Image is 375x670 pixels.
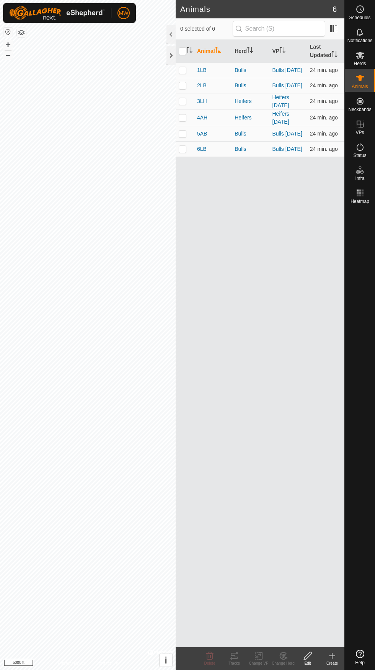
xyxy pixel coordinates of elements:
[279,48,285,54] p-sorticon: Activate to sort
[353,153,366,158] span: Status
[272,146,302,152] a: Bulls [DATE]
[355,176,364,181] span: Infra
[160,654,172,667] button: i
[233,21,325,37] input: Search (S)
[351,199,369,204] span: Heatmap
[3,28,13,37] button: Reset Map
[235,82,266,90] div: Bulls
[310,114,338,121] span: Sep 4, 2025, 7:35 PM
[235,130,266,138] div: Bulls
[320,660,344,666] div: Create
[235,114,266,122] div: Heifers
[165,655,167,665] span: i
[235,145,266,153] div: Bulls
[272,82,302,88] a: Bulls [DATE]
[246,660,271,666] div: Change VP
[349,15,370,20] span: Schedules
[186,48,192,54] p-sorticon: Activate to sort
[17,28,26,37] button: Map Layers
[247,48,253,54] p-sorticon: Activate to sort
[310,131,338,137] span: Sep 4, 2025, 7:35 PM
[180,25,233,33] span: 0 selected of 6
[194,40,232,63] th: Animal
[272,94,289,108] a: Heifers [DATE]
[197,82,207,90] span: 2LB
[345,647,375,668] a: Help
[235,66,266,74] div: Bulls
[310,82,338,88] span: Sep 4, 2025, 7:35 PM
[197,130,207,138] span: 5AB
[3,40,13,49] button: +
[352,84,368,89] span: Animals
[222,660,246,666] div: Tracks
[272,67,302,73] a: Bulls [DATE]
[272,111,289,125] a: Heifers [DATE]
[307,40,344,63] th: Last Updated
[3,50,13,59] button: –
[347,38,372,43] span: Notifications
[333,3,337,15] span: 6
[272,131,302,137] a: Bulls [DATE]
[271,660,295,666] div: Change Herd
[204,661,215,665] span: Delete
[355,660,365,665] span: Help
[295,660,320,666] div: Edit
[331,52,337,58] p-sorticon: Activate to sort
[310,146,338,152] span: Sep 4, 2025, 7:35 PM
[197,97,207,105] span: 3LH
[197,114,207,122] span: 4AH
[355,130,364,135] span: VPs
[269,40,307,63] th: VP
[180,5,333,14] h2: Animals
[235,97,266,105] div: Heifers
[310,98,338,104] span: Sep 4, 2025, 7:35 PM
[95,660,118,667] a: Contact Us
[197,145,207,153] span: 6LB
[310,67,338,73] span: Sep 4, 2025, 7:35 PM
[348,107,371,112] span: Neckbands
[197,66,207,74] span: 1LB
[354,61,366,66] span: Herds
[119,9,129,17] span: MW
[232,40,269,63] th: Herd
[57,660,86,667] a: Privacy Policy
[215,48,221,54] p-sorticon: Activate to sort
[9,6,105,20] img: Gallagher Logo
